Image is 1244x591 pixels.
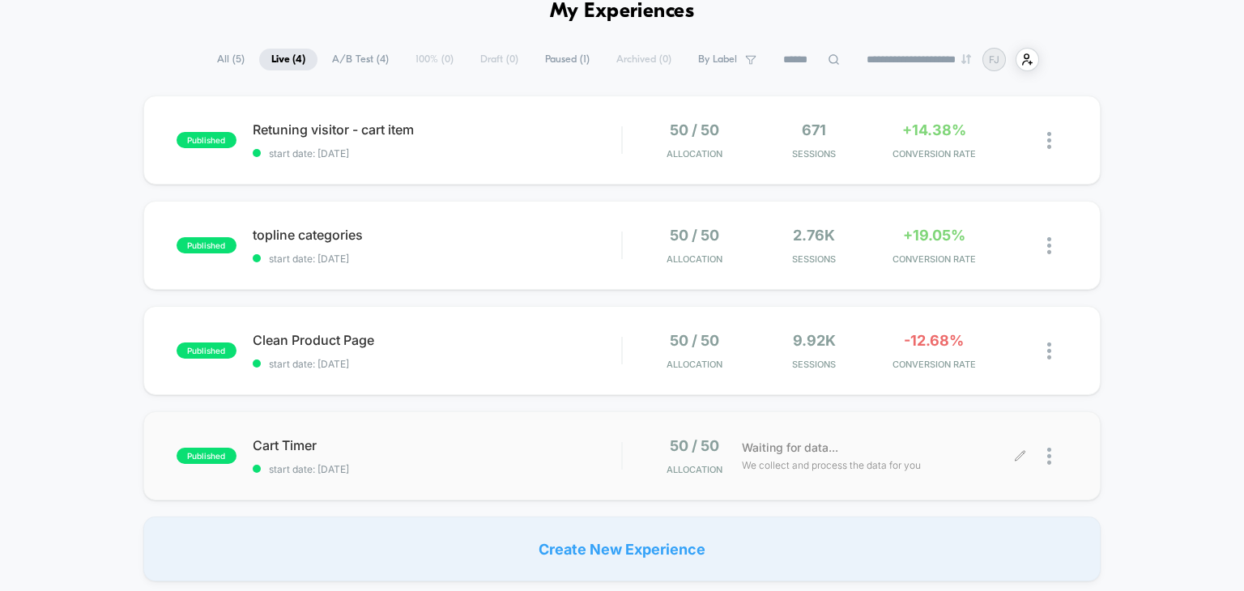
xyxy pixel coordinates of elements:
[1047,132,1051,149] img: close
[758,253,870,265] span: Sessions
[1047,448,1051,465] img: close
[793,227,835,244] span: 2.76k
[143,517,1101,581] div: Create New Experience
[698,53,737,66] span: By Label
[758,148,870,159] span: Sessions
[253,121,622,138] span: Retuning visitor - cart item
[253,253,622,265] span: start date: [DATE]
[177,237,236,253] span: published
[989,53,999,66] p: FJ
[177,448,236,464] span: published
[253,463,622,475] span: start date: [DATE]
[253,147,622,159] span: start date: [DATE]
[253,227,622,243] span: topline categories
[177,342,236,359] span: published
[205,49,257,70] span: All ( 5 )
[670,121,719,138] span: 50 / 50
[259,49,317,70] span: Live ( 4 )
[902,121,966,138] span: +14.38%
[878,359,990,370] span: CONVERSION RATE
[253,332,622,348] span: Clean Product Page
[742,457,921,473] span: We collect and process the data for you
[1047,237,1051,254] img: close
[667,359,722,370] span: Allocation
[667,253,722,265] span: Allocation
[802,121,826,138] span: 671
[533,49,602,70] span: Paused ( 1 )
[758,359,870,370] span: Sessions
[742,439,838,457] span: Waiting for data...
[1047,342,1051,359] img: close
[670,332,719,349] span: 50 / 50
[793,332,836,349] span: 9.92k
[320,49,401,70] span: A/B Test ( 4 )
[253,437,622,453] span: Cart Timer
[667,464,722,475] span: Allocation
[670,227,719,244] span: 50 / 50
[903,227,965,244] span: +19.05%
[253,358,622,370] span: start date: [DATE]
[961,54,971,64] img: end
[904,332,964,349] span: -12.68%
[177,132,236,148] span: published
[670,437,719,454] span: 50 / 50
[878,253,990,265] span: CONVERSION RATE
[878,148,990,159] span: CONVERSION RATE
[667,148,722,159] span: Allocation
